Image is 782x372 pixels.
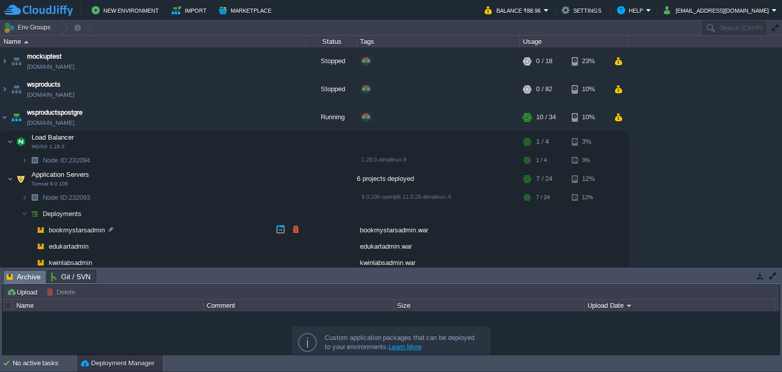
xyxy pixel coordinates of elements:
[585,300,774,311] div: Upload Date
[42,193,92,202] span: 232093
[325,333,482,352] div: Custom application packages that can be deployed to your environments.
[536,103,556,131] div: 10 / 34
[485,4,544,16] button: Balance ₹88.96
[81,358,154,368] button: Deployment Manager
[306,47,357,75] div: Stopped
[31,134,75,141] a: Load BalancerNGINX 1.28.0
[42,156,92,165] a: Node ID:232094
[172,4,210,16] button: Import
[7,131,13,152] img: AMDAwAAAACH5BAEAAAAALAAAAAABAAEAAAICRAEAOw==
[572,47,605,75] div: 23%
[739,331,772,362] iframe: chat widget
[27,190,42,205] img: AMDAwAAAACH5BAEAAAAALAAAAAABAAEAAAICRAEAOw==
[572,152,605,168] div: 3%
[1,36,305,47] div: Name
[536,169,552,189] div: 7 / 24
[572,103,605,131] div: 10%
[357,169,520,189] div: 6 projects deployed
[4,4,73,17] img: CloudJiffy
[9,47,23,75] img: AMDAwAAAACH5BAEAAAAALAAAAAABAAEAAAICRAEAOw==
[48,226,106,234] a: bookmystarsadmin
[31,133,75,142] span: Load Balancer
[572,131,605,152] div: 3%
[27,62,74,72] a: [DOMAIN_NAME]
[46,287,78,297] button: Delete
[21,190,27,205] img: AMDAwAAAACH5BAEAAAAALAAAAAABAAEAAAICRAEAOw==
[520,36,628,47] div: Usage
[32,181,68,187] span: Tomcat 9.0.106
[92,4,162,16] button: New Environment
[48,258,94,267] a: kwinlabsadmin
[27,79,61,90] a: wsproducts
[572,169,605,189] div: 12%
[357,36,519,47] div: Tags
[572,75,605,103] div: 10%
[27,108,82,118] a: wsproductspostgre
[14,131,28,152] img: AMDAwAAAACH5BAEAAAAALAAAAAABAAEAAAICRAEAOw==
[1,47,9,75] img: AMDAwAAAACH5BAEAAAAALAAAAAABAAEAAAICRAEAOw==
[7,287,40,297] button: Upload
[9,75,23,103] img: AMDAwAAAACH5BAEAAAAALAAAAAABAAEAAAICRAEAOw==
[42,193,92,202] a: Node ID:232093
[617,4,646,16] button: Help
[14,169,28,189] img: AMDAwAAAACH5BAEAAAAALAAAAAABAAEAAAICRAEAOw==
[562,4,604,16] button: Settings
[7,271,41,283] span: Archive
[31,171,91,178] a: Application ServersTomcat 9.0.106
[27,152,42,168] img: AMDAwAAAACH5BAEAAAAALAAAAAABAAEAAAICRAEAOw==
[1,75,9,103] img: AMDAwAAAACH5BAEAAAAALAAAAAABAAEAAAICRAEAOw==
[536,131,549,152] div: 1 / 4
[7,169,13,189] img: AMDAwAAAACH5BAEAAAAALAAAAAABAAEAAAICRAEAOw==
[13,355,76,371] div: No active tasks
[24,41,29,43] img: AMDAwAAAACH5BAEAAAAALAAAAAABAAEAAAICRAEAOw==
[361,156,406,163] span: 1.28.0-almalinux-9
[43,156,69,164] span: Node ID:
[306,103,357,131] div: Running
[27,51,62,62] a: mockuptest
[21,206,27,222] img: AMDAwAAAACH5BAEAAAAALAAAAAABAAEAAAICRAEAOw==
[48,242,90,251] a: edukartadmin
[204,300,394,311] div: Comment
[4,20,54,35] button: Env Groups
[536,75,552,103] div: 0 / 82
[27,222,34,238] img: AMDAwAAAACH5BAEAAAAALAAAAAABAAEAAAICRAEAOw==
[27,90,74,100] a: [DOMAIN_NAME]
[51,271,91,283] span: Git / SVN
[14,300,203,311] div: Name
[27,118,74,128] a: [DOMAIN_NAME]
[27,206,42,222] img: AMDAwAAAACH5BAEAAAAALAAAAAABAAEAAAICRAEAOw==
[388,343,422,351] a: Learn More
[42,209,83,218] a: Deployments
[395,300,584,311] div: Size
[27,238,34,254] img: AMDAwAAAACH5BAEAAAAALAAAAAABAAEAAAICRAEAOw==
[34,222,48,238] img: AMDAwAAAACH5BAEAAAAALAAAAAABAAEAAAICRAEAOw==
[357,222,520,238] div: bookmystarsadmin.war
[572,190,605,205] div: 12%
[357,238,520,254] div: edukartadmin.war
[34,238,48,254] img: AMDAwAAAACH5BAEAAAAALAAAAAABAAEAAAICRAEAOw==
[357,255,520,271] div: kwinlabsadmin.war
[536,152,547,168] div: 1 / 4
[43,194,69,201] span: Node ID:
[306,36,356,47] div: Status
[664,4,772,16] button: [EMAIL_ADDRESS][DOMAIN_NAME]
[536,47,552,75] div: 0 / 18
[32,144,65,150] span: NGINX 1.28.0
[31,170,91,179] span: Application Servers
[34,255,48,271] img: AMDAwAAAACH5BAEAAAAALAAAAAABAAEAAAICRAEAOw==
[536,190,550,205] div: 7 / 24
[361,194,451,200] span: 9.0.106-openjdk-11.0.25-almalinux-9
[27,255,34,271] img: AMDAwAAAACH5BAEAAAAALAAAAAABAAEAAAICRAEAOw==
[306,75,357,103] div: Stopped
[21,152,27,168] img: AMDAwAAAACH5BAEAAAAALAAAAAABAAEAAAICRAEAOw==
[1,103,9,131] img: AMDAwAAAACH5BAEAAAAALAAAAAABAAEAAAICRAEAOw==
[219,4,274,16] button: Marketplace
[9,103,23,131] img: AMDAwAAAACH5BAEAAAAALAAAAAABAAEAAAICRAEAOw==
